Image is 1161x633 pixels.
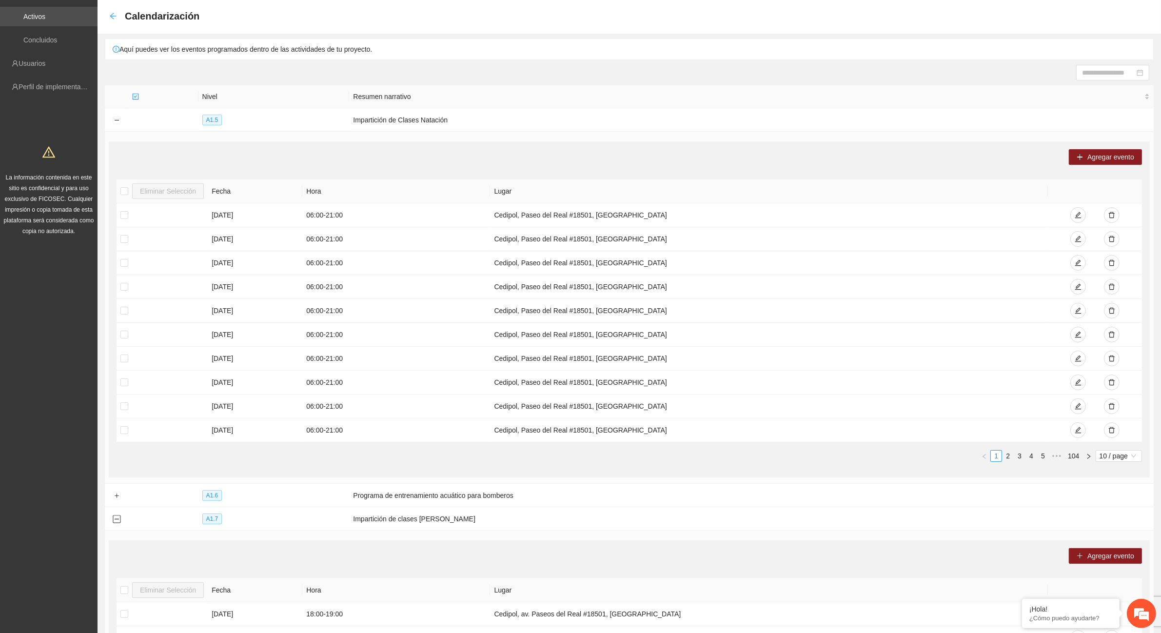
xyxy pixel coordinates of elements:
span: edit [1075,379,1082,387]
button: delete [1104,255,1120,271]
span: edit [1075,331,1082,339]
button: delete [1104,351,1120,366]
th: Lugar [490,179,1048,203]
button: edit [1070,375,1086,390]
td: Cedipol, Paseo del Real #18501, [GEOGRAPHIC_DATA] [490,347,1048,371]
td: Programa de entrenamiento acuático para bomberos [349,484,1154,507]
button: edit [1070,327,1086,342]
a: Usuarios [19,59,45,67]
td: Cedipol, Paseo del Real #18501, [GEOGRAPHIC_DATA] [490,299,1048,323]
td: Cedipol, Paseo del Real #18501, [GEOGRAPHIC_DATA] [490,251,1048,275]
td: Impartición de Clases Natación [349,108,1154,132]
span: plus [1077,154,1083,161]
td: Cedipol, av. Paseos del Real #18501, [GEOGRAPHIC_DATA] [490,602,1048,626]
button: edit [1070,231,1086,247]
td: [DATE] [208,323,302,347]
li: 104 [1064,450,1082,462]
button: delete [1104,375,1120,390]
button: Collapse row [113,117,120,124]
span: Agregar evento [1087,152,1134,162]
td: Cedipol, Paseo del Real #18501, [GEOGRAPHIC_DATA] [490,371,1048,395]
button: Eliminar Selección [132,183,204,199]
a: 2 [1003,451,1013,461]
span: A1.6 [202,490,222,501]
li: 4 [1025,450,1037,462]
th: Fecha [208,578,302,602]
span: edit [1075,236,1082,243]
button: delete [1104,398,1120,414]
button: edit [1070,255,1086,271]
button: delete [1104,422,1120,438]
th: Hora [302,578,490,602]
td: 06:00 - 21:00 [302,203,490,227]
td: [DATE] [208,275,302,299]
li: 5 [1037,450,1049,462]
li: 3 [1014,450,1025,462]
td: 06:00 - 21:00 [302,251,490,275]
button: delete [1104,279,1120,295]
span: edit [1075,212,1082,219]
td: [DATE] [208,299,302,323]
span: check-square [132,93,139,100]
span: right [1086,454,1092,459]
span: Calendarización [125,8,199,24]
li: Previous Page [979,450,990,462]
textarea: Escriba su mensaje y pulse “Intro” [5,266,186,300]
button: Eliminar Selección [132,582,204,598]
div: Minimizar ventana de chat en vivo [160,5,183,28]
span: La información contenida en este sitio es confidencial y para uso exclusivo de FICOSEC. Cualquier... [4,174,94,235]
button: plusAgregar evento [1069,548,1142,564]
span: plus [1077,553,1083,560]
td: Cedipol, Paseo del Real #18501, [GEOGRAPHIC_DATA] [490,395,1048,418]
span: delete [1108,236,1115,243]
a: 104 [1065,451,1082,461]
span: Resumen narrativo [353,91,1142,102]
p: ¿Cómo puedo ayudarte? [1029,614,1112,622]
a: 5 [1038,451,1048,461]
li: 1 [990,450,1002,462]
button: delete [1104,231,1120,247]
span: Estamos en línea. [57,130,135,229]
a: 4 [1026,451,1037,461]
td: [DATE] [208,251,302,275]
span: A1.7 [202,514,222,524]
div: Back [109,12,117,20]
button: edit [1070,279,1086,295]
span: 10 / page [1100,451,1138,461]
button: left [979,450,990,462]
td: Cedipol, Paseo del Real #18501, [GEOGRAPHIC_DATA] [490,227,1048,251]
li: Next 5 Pages [1049,450,1064,462]
div: Aquí puedes ver los eventos programados dentro de las actividades de tu proyecto. [105,39,1153,59]
span: delete [1108,307,1115,315]
span: A1.5 [202,115,222,125]
div: Chatee con nosotros ahora [51,50,164,62]
button: edit [1070,422,1086,438]
button: edit [1070,398,1086,414]
span: edit [1075,427,1082,435]
a: Concluidos [23,36,57,44]
span: edit [1075,259,1082,267]
button: Collapse row [113,515,120,523]
button: delete [1104,207,1120,223]
td: Cedipol, Paseo del Real #18501, [GEOGRAPHIC_DATA] [490,323,1048,347]
th: Hora [302,179,490,203]
span: delete [1108,427,1115,435]
td: Cedipol, Paseo del Real #18501, [GEOGRAPHIC_DATA] [490,418,1048,442]
td: [DATE] [208,371,302,395]
td: [DATE] [208,418,302,442]
td: 06:00 - 21:00 [302,347,490,371]
span: delete [1108,331,1115,339]
td: Cedipol, Paseo del Real #18501, [GEOGRAPHIC_DATA] [490,275,1048,299]
td: Impartición de clases [PERSON_NAME] [349,507,1154,531]
span: delete [1108,379,1115,387]
button: edit [1070,303,1086,318]
td: 06:00 - 21:00 [302,275,490,299]
span: delete [1108,283,1115,291]
span: Agregar evento [1087,551,1134,561]
th: Nivel [198,85,350,108]
td: Cedipol, Paseo del Real #18501, [GEOGRAPHIC_DATA] [490,203,1048,227]
span: edit [1075,403,1082,411]
span: delete [1108,259,1115,267]
th: Lugar [490,578,1048,602]
span: warning [42,146,55,158]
